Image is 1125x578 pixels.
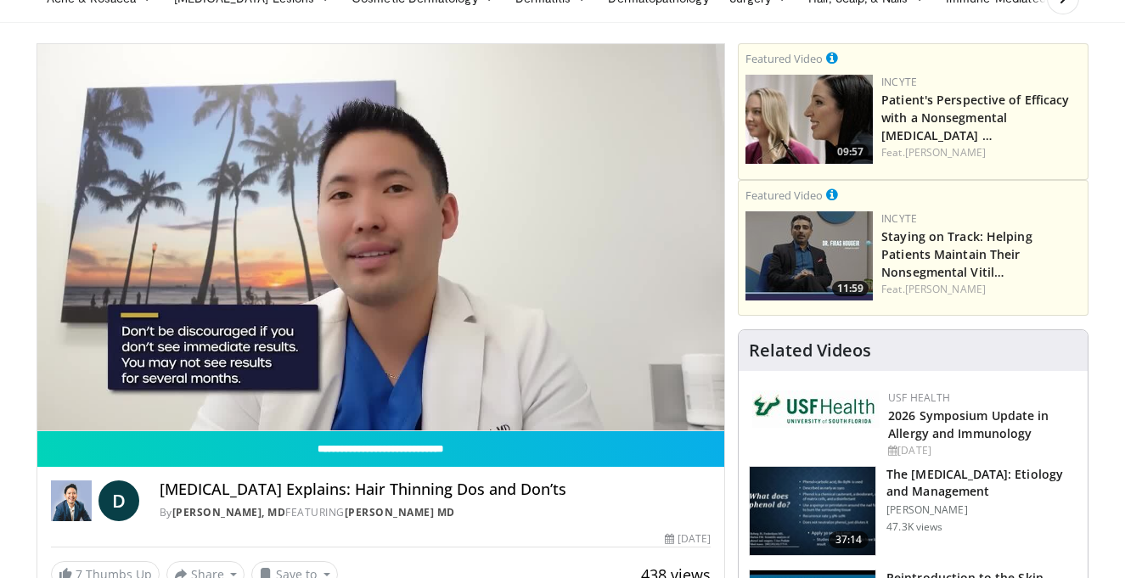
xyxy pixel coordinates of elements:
h3: The [MEDICAL_DATA]: Etiology and Management [886,466,1077,500]
a: USF Health [888,390,950,405]
img: Daniel Sugai, MD [51,480,92,521]
h4: Related Videos [749,340,871,361]
a: Patient's Perspective of Efficacy with a Nonsegmental [MEDICAL_DATA] … [881,92,1069,143]
h4: [MEDICAL_DATA] Explains: Hair Thinning Dos and Don’ts [160,480,712,499]
img: c5af237d-e68a-4dd3-8521-77b3daf9ece4.150x105_q85_crop-smart_upscale.jpg [750,467,875,555]
div: Feat. [881,282,1081,297]
small: Featured Video [745,188,823,203]
a: 09:57 [745,75,873,164]
a: [PERSON_NAME], MD [172,505,286,519]
p: 47.3K views [886,520,942,534]
a: Incyte [881,75,917,89]
span: 11:59 [832,281,869,296]
span: 09:57 [832,144,869,160]
div: Feat. [881,145,1081,160]
video-js: Video Player [37,44,725,431]
p: [PERSON_NAME] [886,503,1077,517]
a: [PERSON_NAME] MD [345,505,455,519]
a: [PERSON_NAME] [905,145,986,160]
div: [DATE] [665,531,711,547]
small: Featured Video [745,51,823,66]
div: [DATE] [888,443,1074,458]
img: 2c48d197-61e9-423b-8908-6c4d7e1deb64.png.150x105_q85_crop-smart_upscale.jpg [745,75,873,164]
a: Incyte [881,211,917,226]
a: D [98,480,139,521]
img: 6ba8804a-8538-4002-95e7-a8f8012d4a11.png.150x105_q85_autocrop_double_scale_upscale_version-0.2.jpg [752,390,880,428]
a: 37:14 The [MEDICAL_DATA]: Etiology and Management [PERSON_NAME] 47.3K views [749,466,1077,556]
div: By FEATURING [160,505,712,520]
img: fe0751a3-754b-4fa7-bfe3-852521745b57.png.150x105_q85_crop-smart_upscale.jpg [745,211,873,300]
span: 37:14 [829,531,869,548]
a: 11:59 [745,211,873,300]
a: Staying on Track: Helping Patients Maintain Their Nonsegmental Vitil… [881,228,1032,280]
a: [PERSON_NAME] [905,282,986,296]
a: 2026 Symposium Update in Allergy and Immunology [888,407,1049,441]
